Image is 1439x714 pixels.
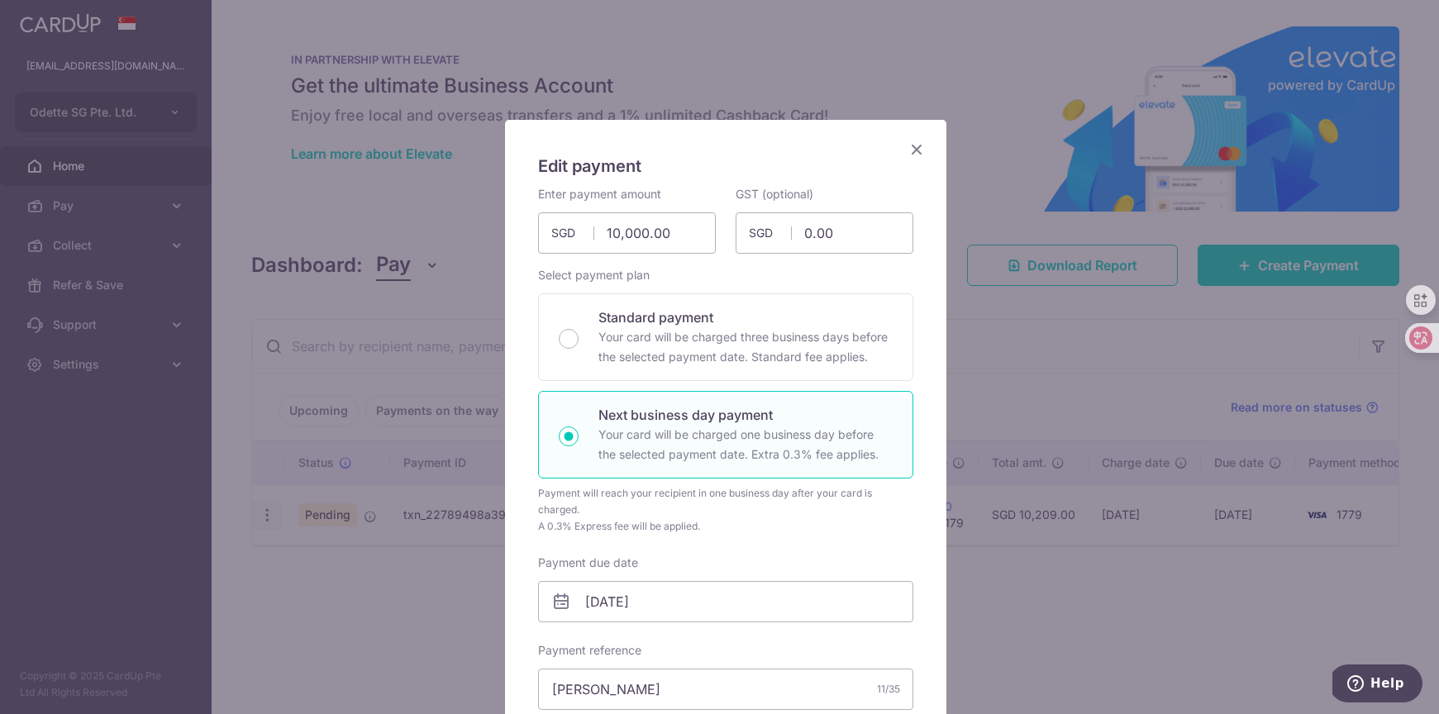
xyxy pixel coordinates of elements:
[907,140,927,159] button: Close
[1332,664,1422,706] iframe: Opens a widget where you can find more information
[736,186,813,202] label: GST (optional)
[598,307,893,327] p: Standard payment
[736,212,913,254] input: 0.00
[538,581,913,622] input: DD / MM / YYYY
[749,225,792,241] span: SGD
[551,225,594,241] span: SGD
[538,153,913,179] h5: Edit payment
[538,485,913,518] div: Payment will reach your recipient in one business day after your card is charged.
[538,518,913,535] div: A 0.3% Express fee will be applied.
[598,405,893,425] p: Next business day payment
[877,681,900,697] div: 11/35
[598,327,893,367] p: Your card will be charged three business days before the selected payment date. Standard fee appl...
[598,425,893,464] p: Your card will be charged one business day before the selected payment date. Extra 0.3% fee applies.
[538,212,716,254] input: 0.00
[538,186,661,202] label: Enter payment amount
[538,267,650,283] label: Select payment plan
[538,642,641,659] label: Payment reference
[538,555,638,571] label: Payment due date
